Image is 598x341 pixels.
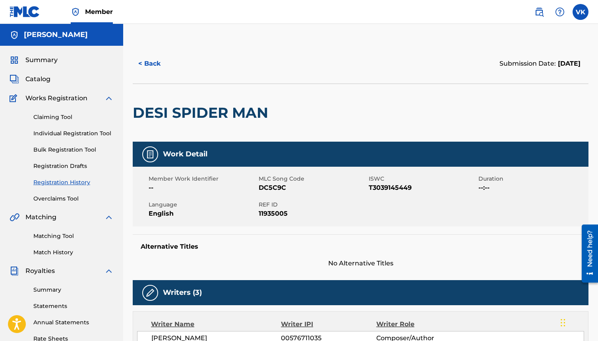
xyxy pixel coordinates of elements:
[369,183,477,193] span: T3039145449
[259,175,367,183] span: MLC Song Code
[10,74,50,84] a: CatalogCatalog
[10,30,19,40] img: Accounts
[25,212,56,222] span: Matching
[33,232,114,240] a: Matching Tool
[369,175,477,183] span: ISWC
[556,60,581,67] span: [DATE]
[10,55,58,65] a: SummarySummary
[573,4,588,20] div: User Menu
[149,201,257,209] span: Language
[104,266,114,276] img: expand
[33,286,114,294] a: Summary
[281,320,376,329] div: Writer IPI
[33,178,114,187] a: Registration History
[33,302,114,310] a: Statements
[10,266,19,276] img: Royalties
[10,94,20,103] img: Works Registration
[10,55,19,65] img: Summary
[25,74,50,84] span: Catalog
[149,175,257,183] span: Member Work Identifier
[33,113,114,121] a: Claiming Tool
[141,243,581,251] h5: Alternative Titles
[259,183,367,193] span: DC5C9C
[259,209,367,218] span: 11935005
[85,7,113,16] span: Member
[25,266,55,276] span: Royalties
[25,55,58,65] span: Summary
[145,288,155,298] img: Writers
[71,7,80,17] img: Top Rightsholder
[376,320,463,329] div: Writer Role
[33,195,114,203] a: Overclaims Tool
[478,175,586,183] span: Duration
[24,30,88,39] h5: VAMSI KALAKUNTLA
[576,221,598,285] iframe: Resource Center
[552,4,568,20] div: Help
[10,212,19,222] img: Matching
[558,303,598,341] iframe: Chat Widget
[555,7,565,17] img: help
[149,209,257,218] span: English
[534,7,544,17] img: search
[133,259,588,268] span: No Alternative Titles
[259,201,367,209] span: REF ID
[133,54,180,74] button: < Back
[104,94,114,103] img: expand
[25,94,87,103] span: Works Registration
[133,104,272,122] h2: DESI SPIDER MAN
[145,150,155,159] img: Work Detail
[149,183,257,193] span: --
[33,146,114,154] a: Bulk Registration Tool
[10,74,19,84] img: Catalog
[33,248,114,257] a: Match History
[163,288,202,297] h5: Writers (3)
[499,59,581,68] div: Submission Date:
[561,311,565,335] div: Drag
[104,212,114,222] img: expand
[478,183,586,193] span: --:--
[531,4,547,20] a: Public Search
[33,318,114,327] a: Annual Statements
[33,129,114,138] a: Individual Registration Tool
[151,320,281,329] div: Writer Name
[10,6,40,18] img: MLC Logo
[33,162,114,170] a: Registration Drafts
[163,150,207,159] h5: Work Detail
